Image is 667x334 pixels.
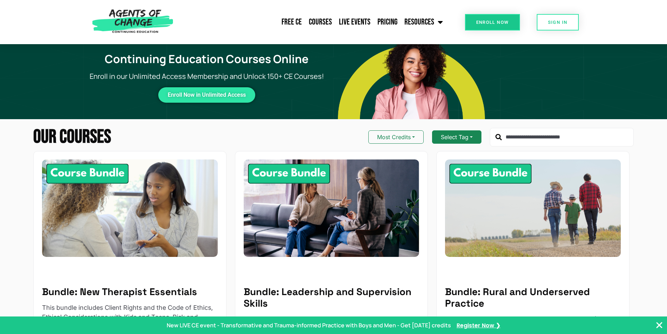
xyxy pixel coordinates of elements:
[445,286,621,309] h5: Bundle: Rural and Underserved Practice
[476,20,509,25] span: Enroll Now
[42,303,218,322] p: This bundle includes Client Rights and the Code of Ethics, Ethical Considerations with Kids and T...
[80,71,333,82] p: Enroll in our Unlimited Access Membership and Unlock 150+ CE Courses!
[167,321,451,329] p: New LIVE CE event - Transformative and Trauma-informed Practice with Boys and Men - Get [DATE] cr...
[432,130,481,144] button: Select Tag
[457,321,500,330] a: Register Now ❯
[655,321,663,329] button: Close Banner
[445,315,621,334] p: This bundle includes Migrant Youth Mental Health (3-Part Series), Native American Mental Health, ...
[244,315,419,334] p: This bundle includes the Empowerment Model of Clinical Supervision, Extra Income and Business Ski...
[177,13,446,31] nav: Menu
[42,286,218,298] h5: Bundle: New Therapist Essentials
[548,20,568,25] span: SIGN IN
[374,13,401,31] a: Pricing
[33,128,111,147] h2: Our Courses
[278,13,305,31] a: Free CE
[445,159,621,257] img: Rural and Underserved Practice - 8 Credit CE Bundle
[158,87,255,103] a: Enroll Now in Unlimited Access
[244,286,419,309] h5: Bundle: Leadership and Supervision Skills
[84,52,329,66] h1: Continuing Education Courses Online
[368,130,424,144] button: Most Credits
[537,14,579,30] a: SIGN IN
[465,14,520,30] a: Enroll Now
[305,13,335,31] a: Courses
[168,93,246,97] span: Enroll Now in Unlimited Access
[401,13,446,31] a: Resources
[335,13,374,31] a: Live Events
[42,159,218,257] img: New Therapist Essentials - 10 Credit CE Bundle
[244,159,419,257] img: Leadership and Supervision Skills - 8 Credit CE Bundle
